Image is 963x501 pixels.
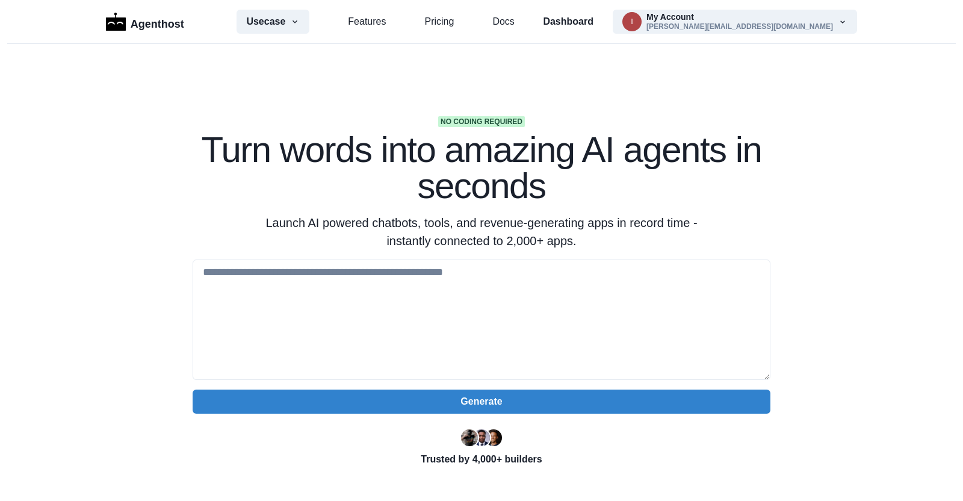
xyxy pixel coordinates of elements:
a: Features [348,14,386,29]
img: Kent Dodds [485,429,502,446]
a: Pricing [424,14,454,29]
a: Dashboard [543,14,593,29]
h1: Turn words into amazing AI agents in seconds [193,132,770,204]
p: Agenthost [131,11,184,33]
img: Segun Adebayo [473,429,490,446]
span: No coding required [438,116,525,127]
button: Generate [193,390,770,414]
img: Ryan Florence [461,429,478,446]
img: Logo [106,13,126,31]
button: Usecase [237,10,309,34]
p: Launch AI powered chatbots, tools, and revenue-generating apps in record time - instantly connect... [250,214,713,250]
a: LogoAgenthost [106,11,184,33]
a: Docs [492,14,514,29]
p: Trusted by 4,000+ builders [193,452,770,467]
button: irina.tal@dcu.ieMy Account[PERSON_NAME][EMAIL_ADDRESS][DOMAIN_NAME] [613,10,857,34]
